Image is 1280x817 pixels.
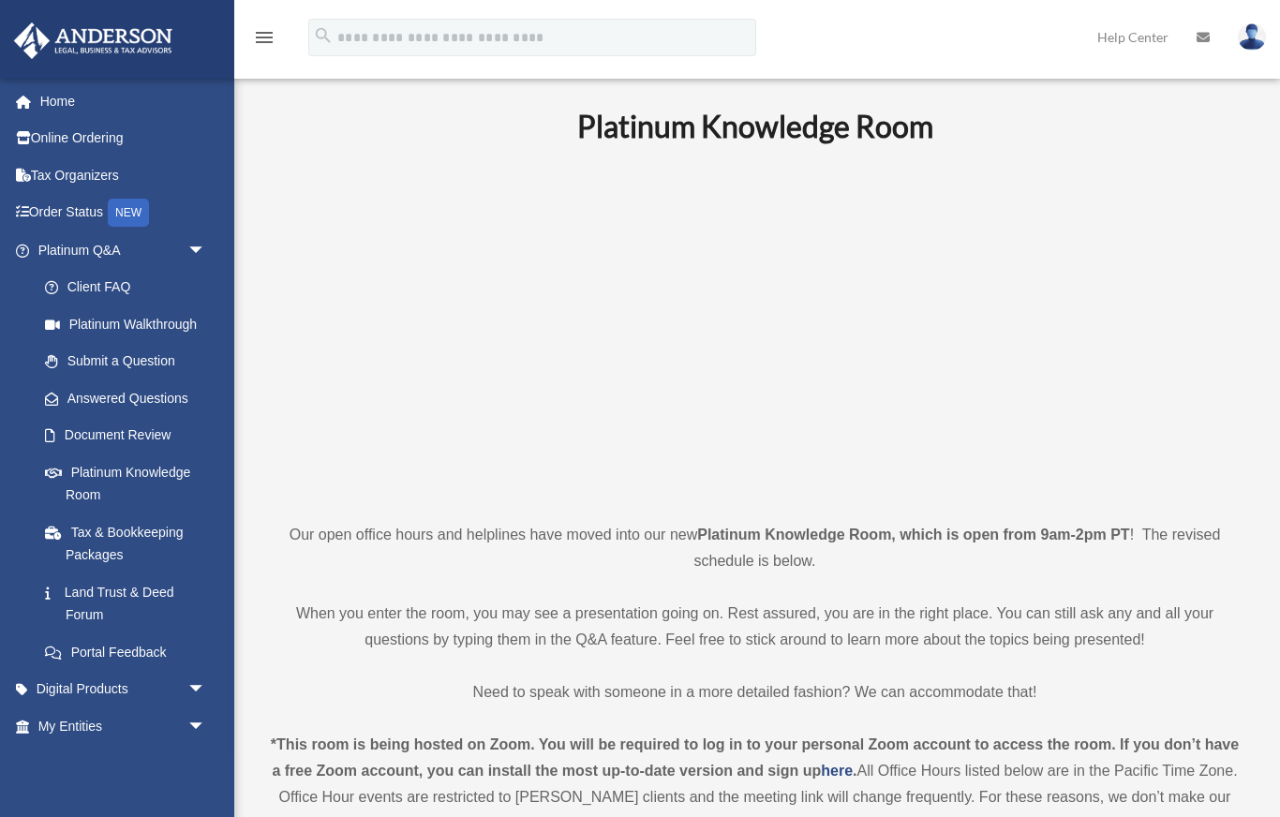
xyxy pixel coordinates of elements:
a: Portal Feedback [26,633,234,671]
iframe: 231110_Toby_KnowledgeRoom [474,171,1036,487]
img: User Pic [1238,23,1266,51]
i: menu [253,26,275,49]
strong: Platinum Knowledge Room, which is open from 9am-2pm PT [697,527,1129,542]
a: Document Review [26,417,234,454]
a: Client FAQ [26,269,234,306]
p: Our open office hours and helplines have moved into our new ! The revised schedule is below. [267,522,1243,574]
p: When you enter the room, you may see a presentation going on. Rest assured, you are in the right ... [267,601,1243,653]
strong: *This room is being hosted on Zoom. You will be required to log in to your personal Zoom account ... [271,736,1239,779]
a: Submit a Question [26,343,234,380]
a: menu [253,33,275,49]
a: Platinum Walkthrough [26,305,234,343]
span: arrow_drop_down [187,707,225,746]
a: Land Trust & Deed Forum [26,573,234,633]
a: Digital Productsarrow_drop_down [13,671,234,708]
i: search [313,25,334,46]
div: NEW [108,199,149,227]
a: Platinum Knowledge Room [26,453,225,513]
span: arrow_drop_down [187,231,225,270]
p: Need to speak with someone in a more detailed fashion? We can accommodate that! [267,679,1243,706]
a: Platinum Q&Aarrow_drop_down [13,231,234,269]
a: My [PERSON_NAME] Teamarrow_drop_down [13,745,234,782]
b: Platinum Knowledge Room [577,108,933,144]
img: Anderson Advisors Platinum Portal [8,22,178,59]
a: My Entitiesarrow_drop_down [13,707,234,745]
span: arrow_drop_down [187,671,225,709]
a: Tax Organizers [13,156,234,194]
strong: . [853,763,856,779]
a: Tax & Bookkeeping Packages [26,513,234,573]
a: here [821,763,853,779]
a: Home [13,82,234,120]
a: Order StatusNEW [13,194,234,232]
a: Online Ordering [13,120,234,157]
a: Answered Questions [26,379,234,417]
span: arrow_drop_down [187,745,225,783]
